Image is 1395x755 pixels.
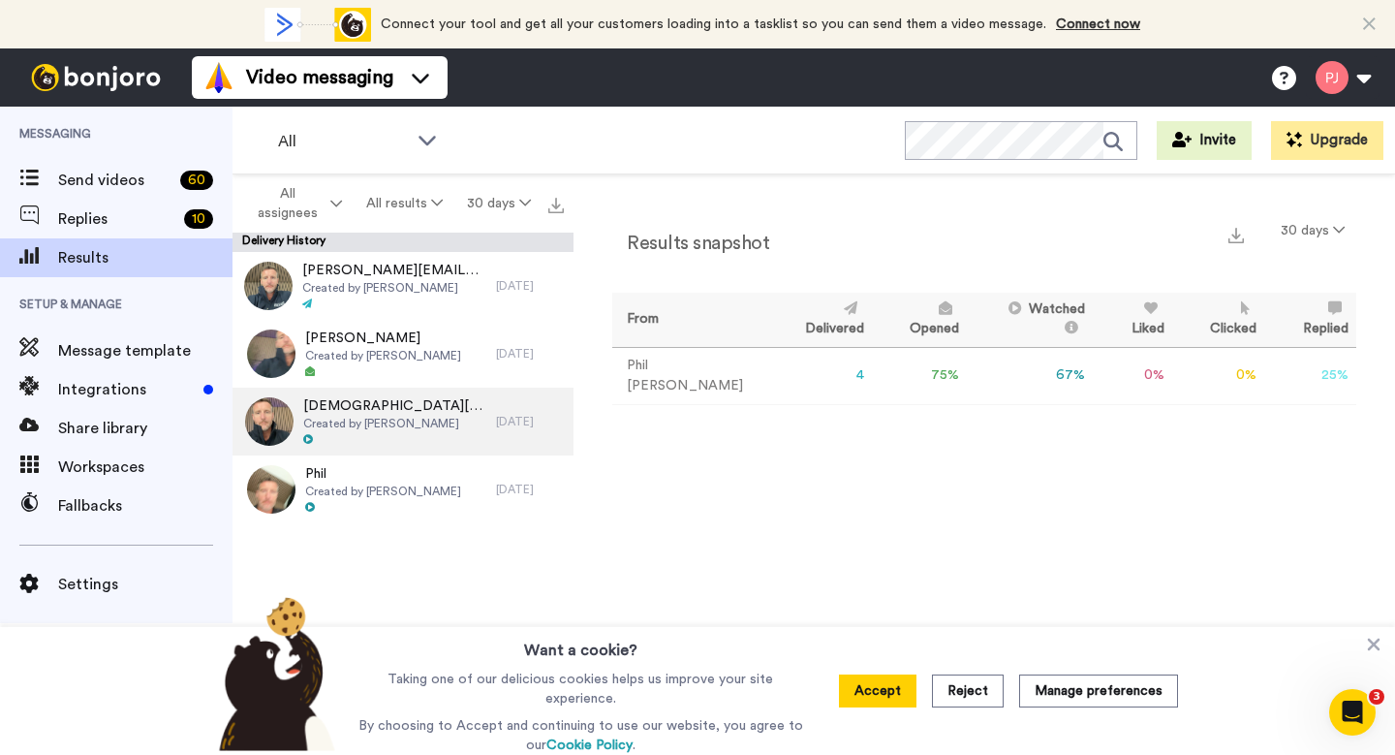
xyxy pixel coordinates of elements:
[58,573,232,596] span: Settings
[524,627,637,662] h3: Want a cookie?
[1223,220,1250,248] button: Export a summary of each team member’s results that match this filter now.
[454,186,542,221] button: 30 days
[246,64,393,91] span: Video messaging
[354,670,808,708] p: Taking one of our delicious cookies helps us improve your site experience.
[232,252,573,320] a: [PERSON_NAME][EMAIL_ADDRESS][PERSON_NAME][DOMAIN_NAME]Created by [PERSON_NAME][DATE]
[248,184,326,223] span: All assignees
[247,465,295,514] img: 5bf72589-6956-42b0-ae10-8515f22bd700-thumb.jpg
[872,293,968,347] th: Opened
[278,130,408,153] span: All
[23,64,169,91] img: bj-logo-header-white.svg
[1019,675,1178,708] button: Manage preferences
[1264,293,1356,347] th: Replied
[58,417,232,440] span: Share library
[302,280,486,296] span: Created by [PERSON_NAME]
[354,716,808,755] p: By choosing to Accept and continuing to use our website, you agree to our .
[1228,228,1244,243] img: export.svg
[232,456,573,523] a: PhilCreated by [PERSON_NAME][DATE]
[58,494,232,518] span: Fallbacks
[303,396,486,416] span: [DEMOGRAPHIC_DATA][PERSON_NAME]
[967,293,1093,347] th: Watched
[1329,689,1376,736] iframe: Intercom live chat
[1093,293,1172,347] th: Liked
[1264,347,1356,404] td: 25 %
[542,189,570,218] button: Export all results that match these filters now.
[967,347,1093,404] td: 67 %
[58,339,232,362] span: Message template
[305,348,461,363] span: Created by [PERSON_NAME]
[58,207,176,231] span: Replies
[201,596,345,751] img: bear-with-cookie.png
[1157,121,1252,160] button: Invite
[612,347,766,404] td: Phil [PERSON_NAME]
[548,198,564,213] img: export.svg
[612,233,769,254] h2: Results snapshot
[305,484,461,499] span: Created by [PERSON_NAME]
[1093,347,1172,404] td: 0 %
[1271,121,1383,160] button: Upgrade
[302,261,486,280] span: [PERSON_NAME][EMAIL_ADDRESS][PERSON_NAME][DOMAIN_NAME]
[232,388,573,456] a: [DEMOGRAPHIC_DATA][PERSON_NAME]Created by [PERSON_NAME][DATE]
[232,233,573,252] div: Delivery History
[381,17,1046,31] span: Connect your tool and get all your customers loading into a tasklist so you can send them a video...
[496,482,564,497] div: [DATE]
[1369,689,1384,705] span: 3
[305,329,461,348] span: [PERSON_NAME]
[496,414,564,429] div: [DATE]
[1172,293,1265,347] th: Clicked
[612,293,766,347] th: From
[932,675,1004,708] button: Reject
[203,62,234,93] img: vm-color.svg
[245,397,294,446] img: 63138152-0e83-4ae0-a9b1-88651a4b6592-thumb.jpg
[355,186,455,221] button: All results
[58,378,196,401] span: Integrations
[184,209,213,229] div: 10
[236,176,355,231] button: All assignees
[303,416,486,431] span: Created by [PERSON_NAME]
[872,347,968,404] td: 75 %
[496,346,564,362] div: [DATE]
[766,293,872,347] th: Delivered
[58,246,232,269] span: Results
[305,464,461,484] span: Phil
[496,278,564,294] div: [DATE]
[244,262,293,310] img: f7d019c6-2f84-4f87-b485-2669c94161ae-thumb.jpg
[546,739,633,752] a: Cookie Policy
[839,675,916,708] button: Accept
[766,347,872,404] td: 4
[1056,17,1140,31] a: Connect now
[232,320,573,388] a: [PERSON_NAME]Created by [PERSON_NAME][DATE]
[247,330,295,378] img: ffcc1250-cbf2-4b75-b998-b8e9f61843bc-thumb.jpg
[1172,347,1265,404] td: 0 %
[264,8,371,42] div: animation
[58,169,172,192] span: Send videos
[58,456,232,479] span: Workspaces
[180,171,213,190] div: 60
[1269,213,1356,248] button: 30 days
